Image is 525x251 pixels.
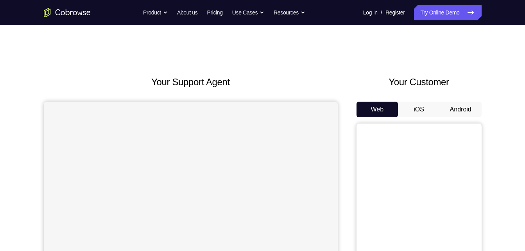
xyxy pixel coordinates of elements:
[274,5,305,20] button: Resources
[177,5,197,20] a: About us
[44,75,338,89] h2: Your Support Agent
[440,102,482,117] button: Android
[357,102,398,117] button: Web
[414,5,481,20] a: Try Online Demo
[363,5,378,20] a: Log In
[207,5,222,20] a: Pricing
[232,5,264,20] button: Use Cases
[398,102,440,117] button: iOS
[357,75,482,89] h2: Your Customer
[44,8,91,17] a: Go to the home page
[381,8,382,17] span: /
[143,5,168,20] button: Product
[385,5,405,20] a: Register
